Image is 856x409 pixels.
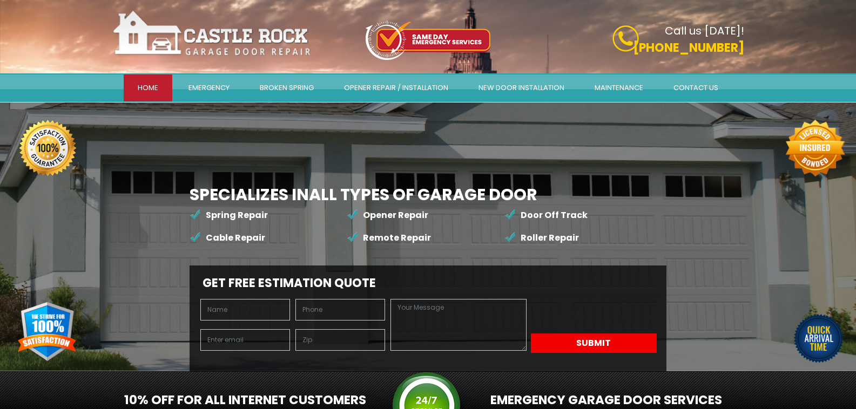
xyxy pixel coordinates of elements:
input: Zip [295,329,385,351]
a: Opener Repair / Installation [330,74,462,101]
h2: 10% OFF For All Internet Customers [112,393,366,408]
li: Cable Repair [190,227,347,249]
img: Castle-rock.png [112,10,312,57]
input: Phone [295,299,385,321]
li: Opener Repair [347,204,504,227]
h2: Get Free Estimation Quote [195,276,662,290]
a: Maintenance [581,74,657,101]
li: Spring Repair [190,204,347,227]
button: Submit [531,333,657,353]
li: Roller Repair [504,227,662,249]
a: Emergency [174,74,244,101]
a: Broken Spring [246,74,328,101]
span: All Types of Garage Door [309,183,537,206]
b: Call us [DATE]! [665,23,744,38]
input: Enter email [200,329,290,351]
h2: Emergency Garage Door services [490,393,744,408]
a: New door installation [464,74,578,101]
li: Remote Repair [347,227,504,249]
a: Contact Us [659,74,732,101]
li: Door Off Track [504,204,662,227]
b: Specializes in [190,183,537,206]
iframe: reCAPTCHA [531,299,657,331]
img: icon-top.png [366,21,490,60]
p: [PHONE_NUMBER] [544,39,744,57]
input: Name [200,299,290,321]
a: Call us [DATE]! [PHONE_NUMBER] [544,25,744,57]
a: Home [124,74,172,101]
